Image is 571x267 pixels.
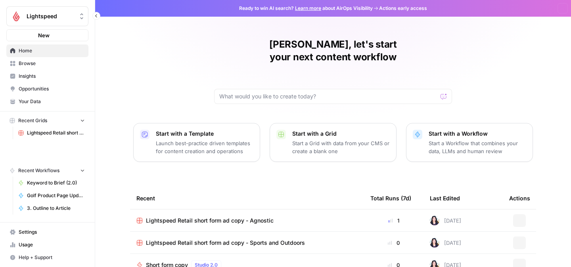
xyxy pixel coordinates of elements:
span: Keyword to Brief (2.0) [27,179,85,186]
button: Recent Grids [6,115,88,127]
a: Settings [6,226,88,238]
input: What would you like to create today? [219,92,437,100]
img: wdke7mwtj0nxznpffym0k1wpceu2 [430,238,439,248]
span: Recent Grids [18,117,47,124]
span: Ready to win AI search? about AirOps Visibility [239,5,373,12]
span: Opportunities [19,85,85,92]
div: 1 [370,217,417,225]
a: Insights [6,70,88,83]
span: Recent Workflows [18,167,59,174]
button: Start with a GridStart a Grid with data from your CMS or create a blank one [270,123,397,162]
span: Usage [19,241,85,248]
span: Browse [19,60,85,67]
button: Start with a TemplateLaunch best-practice driven templates for content creation and operations [133,123,260,162]
span: Lightspeed [27,12,75,20]
a: 3. Outline to Article [15,202,88,215]
a: Browse [6,57,88,70]
p: Start a Grid with data from your CMS or create a blank one [292,139,390,155]
p: Start a Workflow that combines your data, LLMs and human review [429,139,526,155]
span: Lightspeed Retail short form ad copy - Agnostic [146,217,274,225]
span: New [38,31,50,39]
div: [DATE] [430,238,461,248]
span: Home [19,47,85,54]
button: Recent Workflows [6,165,88,177]
span: Insights [19,73,85,80]
button: Start with a WorkflowStart a Workflow that combines your data, LLMs and human review [406,123,533,162]
div: Actions [509,187,530,209]
h1: [PERSON_NAME], let's start your next content workflow [214,38,452,63]
a: Lightspeed Retail short form ad copy - Agnostic [15,127,88,139]
div: [DATE] [430,216,461,225]
a: Learn more [295,5,321,11]
a: Lightspeed Retail short form ad copy - Sports and Outdoors [136,239,358,247]
p: Start with a Grid [292,130,390,138]
span: Your Data [19,98,85,105]
span: Lightspeed Retail short form ad copy - Agnostic [27,129,85,136]
span: Golf Product Page Update [27,192,85,199]
button: New [6,29,88,41]
a: Home [6,44,88,57]
a: Your Data [6,95,88,108]
div: Total Runs (7d) [370,187,411,209]
span: Settings [19,229,85,236]
img: wdke7mwtj0nxznpffym0k1wpceu2 [430,216,439,225]
a: Golf Product Page Update [15,189,88,202]
div: Recent [136,187,358,209]
img: Lightspeed Logo [9,9,23,23]
a: Opportunities [6,83,88,95]
a: Lightspeed Retail short form ad copy - Agnostic [136,217,358,225]
div: Last Edited [430,187,460,209]
span: Actions early access [379,5,427,12]
div: 0 [370,239,417,247]
span: Lightspeed Retail short form ad copy - Sports and Outdoors [146,239,305,247]
button: Help + Support [6,251,88,264]
a: Usage [6,238,88,251]
p: Start with a Template [156,130,253,138]
p: Launch best-practice driven templates for content creation and operations [156,139,253,155]
span: 3. Outline to Article [27,205,85,212]
a: Keyword to Brief (2.0) [15,177,88,189]
span: Help + Support [19,254,85,261]
p: Start with a Workflow [429,130,526,138]
button: Workspace: Lightspeed [6,6,88,26]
